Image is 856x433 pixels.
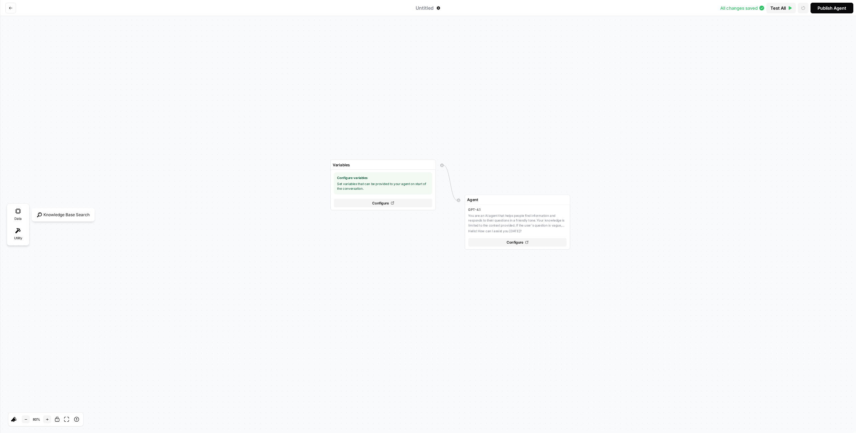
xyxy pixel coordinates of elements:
button: GPT-4.1You are an AI agent that helps people find information and responds to their questions in ... [465,205,570,249]
div: GPT-4.1You are an AI agent that helps people find information and responds to their questions in ... [465,195,570,250]
g: Edge from start to initial [444,165,457,200]
button: Knowledge Base Search [33,209,93,220]
button: Configure variablesSet variables that can be provided to your agent on start of the conversation.... [331,170,435,210]
span: Test All [770,5,786,11]
span: Configure [507,240,524,245]
div: Publish Agent [818,5,846,11]
input: Step Name [467,197,565,202]
button: Test All [766,3,796,13]
span: All changes saved [720,5,758,11]
span: Untitled [416,5,434,11]
span: Configure variables [337,176,429,180]
button: Go back [5,3,16,13]
span: 80 % [31,418,42,421]
button: Publish Agent [811,3,853,13]
div: Knowledge Base Search [33,210,93,220]
div: Data [9,205,27,224]
input: Step Name [333,162,431,167]
div: Utility [9,225,27,244]
div: Set variables that can be provided to your agent on start of the conversation. [334,172,432,194]
button: Untitled [412,3,444,13]
span: Configure [372,200,389,206]
div: Configure variablesSet variables that can be provided to your agent on start of the conversation.... [330,160,436,210]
